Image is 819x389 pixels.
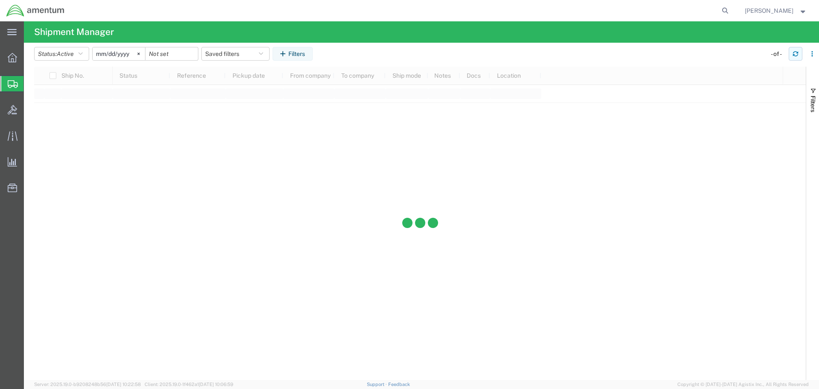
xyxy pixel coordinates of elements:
button: Filters [273,47,313,61]
a: Feedback [388,382,410,387]
span: Client: 2025.19.0-1f462a1 [145,382,233,387]
a: Support [367,382,388,387]
button: Status:Active [34,47,89,61]
span: Andrew Forber [745,6,793,15]
input: Not set [145,47,198,60]
span: Active [57,50,74,57]
span: [DATE] 10:06:59 [199,382,233,387]
div: - of - [771,50,786,58]
button: Saved filters [201,47,270,61]
input: Not set [93,47,145,60]
span: Copyright © [DATE]-[DATE] Agistix Inc., All Rights Reserved [677,381,809,388]
span: Filters [810,96,816,112]
h4: Shipment Manager [34,21,114,43]
span: [DATE] 10:22:58 [106,382,141,387]
span: Server: 2025.19.0-b9208248b56 [34,382,141,387]
img: logo [6,4,65,17]
button: [PERSON_NAME] [744,6,807,16]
